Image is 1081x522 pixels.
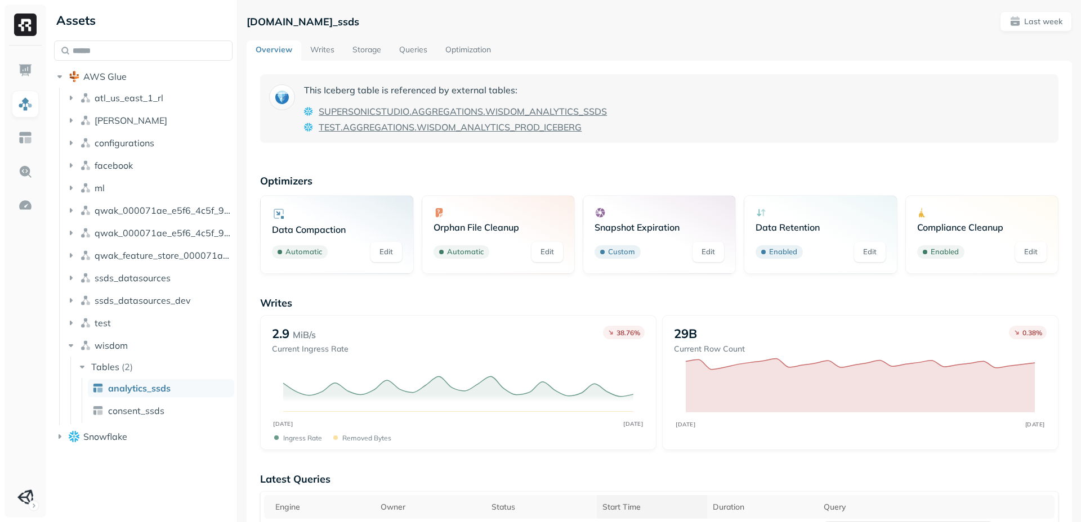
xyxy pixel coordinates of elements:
a: Edit [370,242,402,262]
button: atl_us_east_1_rl [65,89,233,107]
button: test [65,314,233,332]
span: SUPERSONICSTUDIO [319,105,409,118]
p: 29B [674,326,697,341]
button: AWS Glue [54,67,233,85]
span: atl_us_east_1_rl [95,92,163,103]
img: namespace [80,272,91,283]
p: [DOMAIN_NAME]_ssds [247,15,359,28]
img: namespace [80,92,91,103]
img: root [69,71,80,82]
img: Query Explorer [18,164,33,179]
p: Custom [608,246,635,258]
span: consent_ssds [108,405,164,416]
img: namespace [80,137,91,148]
p: Compliance Cleanup [917,222,1047,233]
img: root [69,431,80,442]
button: Snowflake [54,427,233,445]
p: This Iceberg table is referenced by external tables: [304,83,607,97]
span: qwak_000071ae_e5f6_4c5f_97ab_2b533d00d294_analytics_data [95,205,233,216]
span: AGGREGATIONS [412,105,483,118]
span: qwak_000071ae_e5f6_4c5f_97ab_2b533d00d294_analytics_data_view [95,227,233,238]
a: Edit [1015,242,1047,262]
p: Automatic [285,246,322,258]
p: Last week [1024,16,1062,27]
button: qwak_000071ae_e5f6_4c5f_97ab_2b533d00d294_analytics_data [65,201,233,219]
a: Overview [247,40,301,61]
p: Orphan File Cleanup [434,222,563,233]
button: wisdom [65,336,233,354]
span: qwak_feature_store_000071ae_e5f6_4c5f_97ab_2b533d00d294 [95,250,233,261]
div: Query [824,500,1049,514]
img: Asset Explorer [18,130,33,145]
p: Automatic [447,246,484,258]
span: . [341,120,343,134]
span: WISDOM_ANALYTICS_SSDS [485,105,607,118]
a: analytics_ssds [88,379,234,397]
div: Start Time [602,500,702,514]
span: facebook [95,160,133,171]
span: Tables [91,361,119,372]
p: Snapshot Expiration [595,222,724,233]
p: Enabled [769,246,797,258]
span: [PERSON_NAME] [95,115,167,126]
p: Ingress Rate [283,434,322,442]
img: namespace [80,317,91,328]
button: [PERSON_NAME] [65,111,233,129]
span: analytics_ssds [108,382,171,394]
a: Edit [531,242,563,262]
div: Engine [275,500,369,514]
img: namespace [80,160,91,171]
img: Unity [17,489,33,505]
a: Queries [390,40,436,61]
span: AGGREGATIONS [343,120,414,134]
a: Edit [693,242,724,262]
span: ssds_datasources [95,272,171,283]
span: wisdom [95,340,128,351]
img: table [92,405,104,416]
p: Optimizers [260,174,1058,187]
p: MiB/s [293,328,316,341]
span: . [414,120,417,134]
a: Optimization [436,40,500,61]
span: TEST [319,120,341,134]
img: namespace [80,295,91,306]
span: WISDOM_ANALYTICS_PROD_ICEBERG [417,120,582,134]
a: SUPERSONICSTUDIO.AGGREGATIONS.WISDOM_ANALYTICS_SSDS [319,105,607,118]
span: AWS Glue [83,71,127,82]
button: Tables(2) [77,358,234,376]
img: table [92,382,104,394]
img: namespace [80,250,91,261]
a: Writes [301,40,343,61]
p: ( 2 ) [122,361,133,372]
a: Storage [343,40,390,61]
p: 2.9 [272,326,289,341]
img: Optimization [18,198,33,213]
p: Latest Queries [260,472,1058,485]
div: Owner [381,500,480,514]
p: Data Retention [756,222,885,233]
span: ml [95,182,105,193]
tspan: [DATE] [274,420,293,427]
span: Snowflake [83,431,127,442]
a: consent_ssds [88,402,234,420]
button: Last week [1000,11,1072,31]
button: ml [65,179,233,197]
img: Ryft [14,13,37,36]
tspan: [DATE] [1025,421,1045,427]
img: namespace [80,205,91,216]
span: configurations [95,137,154,148]
div: Status [492,500,591,514]
div: Duration [713,500,812,514]
p: Current Ingress Rate [272,344,349,354]
p: 38.76 % [617,328,640,337]
tspan: [DATE] [624,420,644,427]
img: Dashboard [18,63,33,78]
a: Edit [854,242,886,262]
span: . [483,105,485,118]
p: Removed bytes [342,434,391,442]
button: configurations [65,134,233,152]
img: namespace [80,340,91,351]
p: Writes [260,296,1058,309]
a: TEST.AGGREGATIONS.WISDOM_ANALYTICS_PROD_ICEBERG [319,120,582,134]
button: qwak_feature_store_000071ae_e5f6_4c5f_97ab_2b533d00d294 [65,246,233,264]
